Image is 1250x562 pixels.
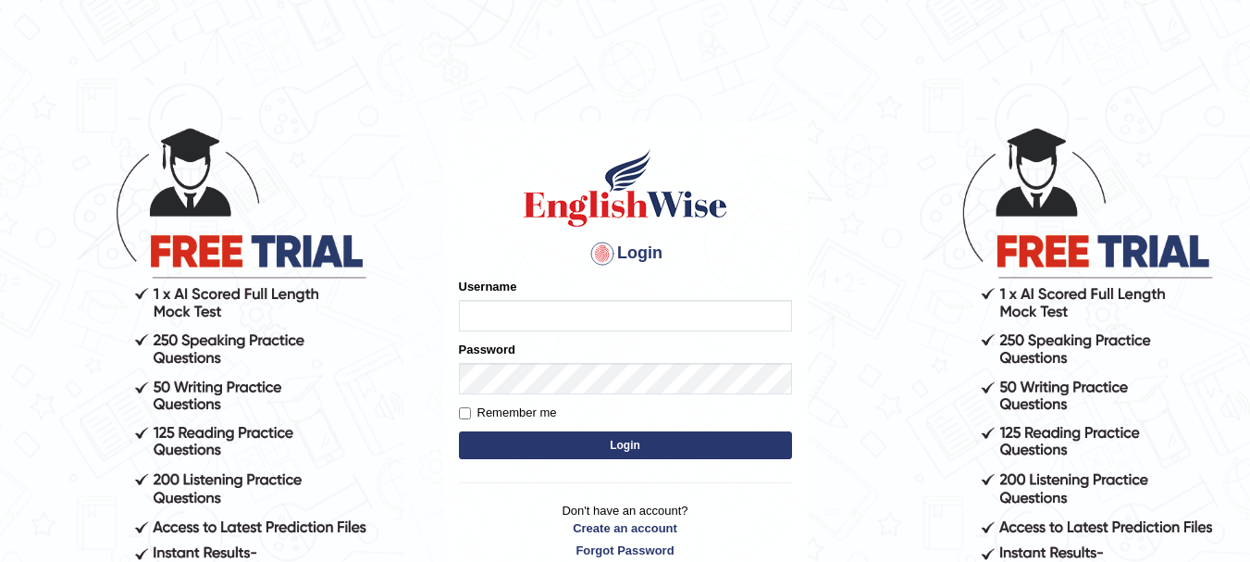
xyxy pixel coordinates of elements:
h4: Login [459,239,792,269]
label: Remember me [459,404,557,422]
label: Password [459,341,515,358]
a: Forgot Password [459,542,792,559]
button: Login [459,431,792,459]
label: Username [459,278,517,295]
p: Don't have an account? [459,502,792,559]
img: Logo of English Wise sign in for intelligent practice with AI [520,146,731,230]
input: Remember me [459,407,471,419]
a: Create an account [459,519,792,537]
